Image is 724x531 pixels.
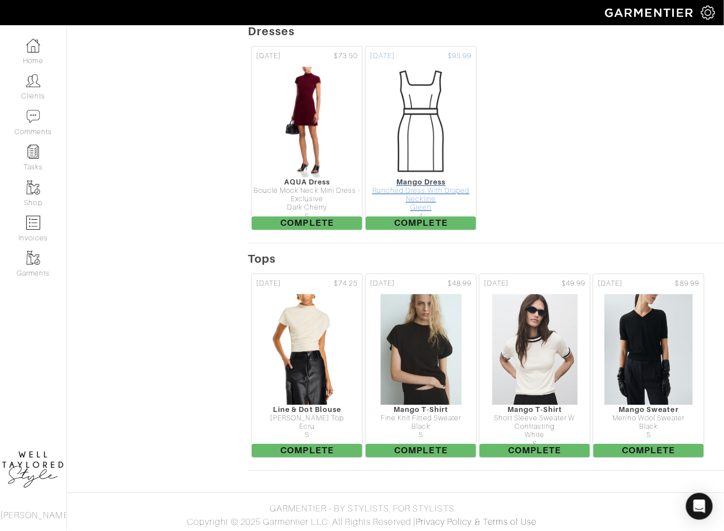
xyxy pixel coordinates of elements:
[250,45,364,231] a: [DATE] $73.50 AQUA Dress Bouclé Mock Neck Mini Dress - Exclusive Dark Cherry S Complete
[262,293,352,405] img: TqwyR4apJi9zxMGHA2CdGWwh
[598,278,622,289] span: [DATE]
[248,252,724,265] h5: Tops
[26,216,40,230] img: orders-icon-0abe47150d42831381b5fb84f609e132dff9fe21cb692f30cb5eec754e2cba89.png
[480,440,590,448] div: S
[252,212,362,221] div: S
[256,278,281,289] span: [DATE]
[562,278,586,289] span: $49.99
[248,25,724,38] h5: Dresses
[366,444,476,457] span: Complete
[365,66,477,178] img: Womens_Dress-784126d4f7c051ad749674cf6e6744555df4c3072d3cc9860f5c40bfa86de44f.png
[380,293,462,405] img: e8HXgAPWZiB1AtCuiyqoodow
[600,3,701,22] img: garmentier-logo-header-white-b43fb05a5012e4ada735d5af1a66efaba907eab6374d6393d1fbf88cb4ef424d.png
[593,431,704,439] div: S
[416,517,536,527] a: Privacy Policy & Terms of Use
[26,181,40,195] img: garments-icon-b7da505a4dc4fd61783c78ac3ca0ef83fa9d6f193b1c9dc38574b1d14d53ca28.png
[334,278,358,289] span: $74.25
[480,444,590,457] span: Complete
[366,431,476,439] div: S
[252,414,362,423] div: [PERSON_NAME] Top
[366,212,476,221] div: 4
[252,216,362,230] span: Complete
[252,405,362,414] div: Line & Dot Blouse
[366,178,476,186] div: Mango Dress
[593,414,704,423] div: Merino Wool Sweater
[366,423,476,431] div: Black
[675,278,699,289] span: $89.99
[26,145,40,159] img: reminder-icon-8004d30b9f0a5d33ae49ab947aed9ed385cf756f9e5892f1edd6e32f2345188e.png
[593,405,704,414] div: Mango Sweater
[262,66,352,178] img: 5ctCGdaHogrfNi8jM5MD9uL4
[484,278,509,289] span: [DATE]
[250,272,364,459] a: [DATE] $74.25 Line & Dot Blouse [PERSON_NAME] Top Ecru S Complete
[686,493,713,520] div: Open Intercom Messenger
[366,405,476,414] div: Mango T-Shirt
[604,293,693,405] img: 7hA5342sG6wwBtjZhWpLHKrm
[370,278,395,289] span: [DATE]
[478,272,592,459] a: [DATE] $49.99 Mango T-Shirt Short Sleeve Sweater W Contrasting White S Complete
[252,431,362,439] div: S
[252,187,362,204] div: Bouclé Mock Neck Mini Dress - Exclusive
[26,39,40,53] img: dashboard-icon-dbcd8f5a0b271acd01030246c82b418ddd0df26cd7fceb0bd07c9910d44c42f6.png
[366,203,476,212] div: Green
[366,216,476,230] span: Complete
[252,423,362,431] div: Ecru
[448,278,472,289] span: $48.99
[480,405,590,414] div: Mango T-Shirt
[366,187,476,204] div: Runched Dress With Draped Neckline
[256,51,281,61] span: [DATE]
[370,51,395,61] span: [DATE]
[492,293,578,405] img: cCbGXc1LSJGwixwxFaLJc3Fz
[252,203,362,212] div: Dark Cherry
[26,110,40,124] img: comment-icon-a0a6a9ef722e966f86d9cbdc48e553b5cf19dbc54f86b18d962a5391bc8f6eb6.png
[593,423,704,431] div: Black
[252,444,362,457] span: Complete
[593,444,704,457] span: Complete
[26,74,40,88] img: clients-icon-6bae9207a08558b7cb47a8932f037763ab4055f8c8b6bfacd5dc20c3e0201464.png
[480,414,590,432] div: Short Sleeve Sweater W Contrasting
[364,45,478,231] a: [DATE] $95.99 Mango Dress Runched Dress With Draped Neckline Green 4 Complete
[592,272,706,459] a: [DATE] $89.99 Mango Sweater Merino Wool Sweater Black S Complete
[252,178,362,186] div: AQUA Dress
[366,414,476,423] div: Fine Knit Fitted Sweater
[334,51,358,61] span: $73.50
[701,6,715,20] img: gear-icon-white-bd11855cb880d31180b6d7d6211b90ccbf57a29d726f0c71d8c61bd08dd39cc2.png
[364,272,478,459] a: [DATE] $48.99 Mango T-Shirt Fine Knit Fitted Sweater Black S Complete
[187,517,413,527] span: Copyright © 2025 Garmentier LLC. All Rights Reserved.
[26,251,40,265] img: garments-icon-b7da505a4dc4fd61783c78ac3ca0ef83fa9d6f193b1c9dc38574b1d14d53ca28.png
[448,51,472,61] span: $95.99
[480,431,590,439] div: White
